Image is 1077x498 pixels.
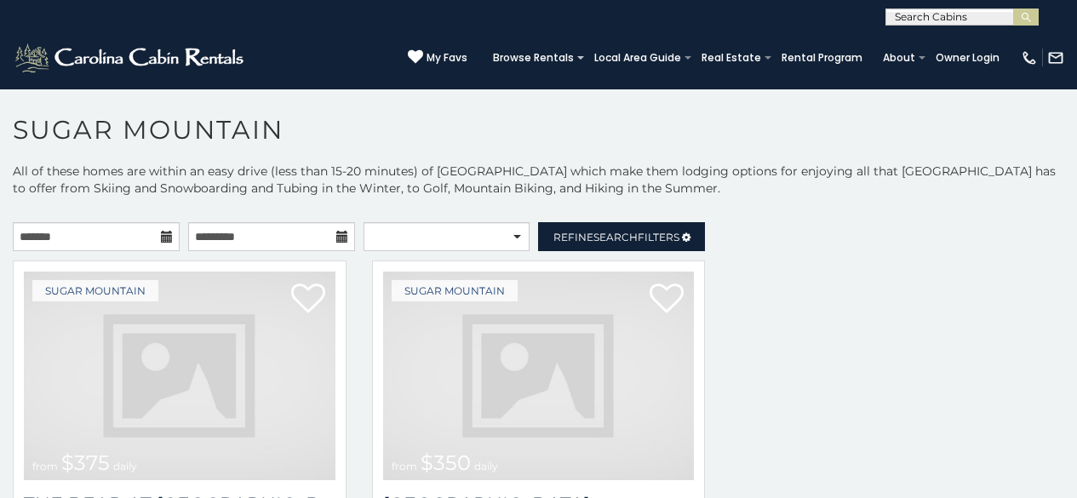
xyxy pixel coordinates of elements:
a: Browse Rentals [484,46,582,70]
a: Sugar Mountain [32,280,158,301]
a: RefineSearchFilters [538,222,705,251]
a: Sugar Mountain [392,280,518,301]
a: Add to favorites [291,282,325,318]
img: dummy-image.jpg [383,272,695,480]
span: Search [593,231,638,243]
a: Real Estate [693,46,770,70]
span: $375 [61,450,110,475]
a: from $375 daily [24,272,335,480]
img: mail-regular-white.png [1047,49,1064,66]
span: daily [113,460,137,472]
a: About [874,46,924,70]
span: My Favs [427,50,467,66]
a: My Favs [408,49,467,66]
a: Rental Program [773,46,871,70]
img: phone-regular-white.png [1021,49,1038,66]
a: Add to favorites [650,282,684,318]
img: White-1-2.png [13,41,249,75]
img: dummy-image.jpg [24,272,335,480]
span: Refine Filters [553,231,679,243]
span: from [392,460,417,472]
span: from [32,460,58,472]
a: from $350 daily [383,272,695,480]
a: Local Area Guide [586,46,690,70]
span: $350 [421,450,471,475]
a: Owner Login [927,46,1008,70]
span: daily [474,460,498,472]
